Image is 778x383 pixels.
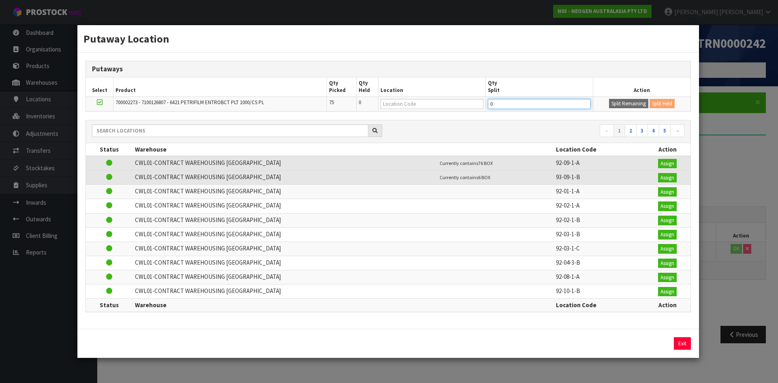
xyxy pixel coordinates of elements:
th: Warehouse [133,143,438,156]
button: Assign [658,187,677,197]
th: Action [644,299,690,312]
a: 3 [636,124,648,137]
th: Qty Picked [327,77,357,96]
td: CWL01-CONTRACT WAREHOUSING [GEOGRAPHIC_DATA] [133,185,438,199]
input: Location Code [380,99,483,109]
td: 92-01-1-A [554,185,645,199]
td: 92-09-1-A [554,156,645,171]
td: CWL01-CONTRACT WAREHOUSING [GEOGRAPHIC_DATA] [133,242,438,256]
button: Split Held [650,99,675,109]
th: Status [86,143,133,156]
a: 4 [648,124,659,137]
button: Assign [658,244,677,254]
button: Exit [674,337,691,350]
td: 92-02-1-B [554,213,645,227]
span: 75 [329,99,334,106]
td: CWL01-CONTRACT WAREHOUSING [GEOGRAPHIC_DATA] [133,156,438,171]
a: 5 [659,124,671,137]
th: Action [644,143,690,156]
td: 92-02-1-A [554,199,645,213]
td: CWL01-CONTRACT WAREHOUSING [GEOGRAPHIC_DATA] [133,213,438,227]
td: 92-03-1-B [554,227,645,242]
button: Assign [658,287,677,297]
button: Assign [658,273,677,282]
td: CWL01-CONTRACT WAREHOUSING [GEOGRAPHIC_DATA] [133,171,438,185]
a: 2 [625,124,637,137]
span: 6 BOX [478,174,490,180]
th: Action [593,77,690,96]
td: 92-04-3-B [554,256,645,270]
input: Search locations [92,124,368,137]
a: ← [600,124,614,137]
button: Split Remaining [609,99,648,109]
th: Warehouse [133,299,438,312]
nav: Page navigation [394,124,684,139]
td: CWL01-CONTRACT WAREHOUSING [GEOGRAPHIC_DATA] [133,285,438,299]
th: Qty Held [356,77,378,96]
span: 0 [359,99,361,106]
th: Qty Split [486,77,593,96]
small: Currently contains [440,174,490,180]
button: Assign [658,230,677,240]
input: Qty Putaway [488,99,591,109]
td: CWL01-CONTRACT WAREHOUSING [GEOGRAPHIC_DATA] [133,256,438,270]
button: Assign [658,159,677,169]
td: CWL01-CONTRACT WAREHOUSING [GEOGRAPHIC_DATA] [133,270,438,285]
button: Assign [658,259,677,268]
a: → [670,124,684,137]
span: 700002273 - 7100126807 - 6421 PETRIFILM ENTROBCT PLT 1000/CS PL [115,99,264,106]
th: Product [113,77,327,96]
h3: Putaways [92,65,684,73]
td: 92-03-1-C [554,242,645,256]
th: Location Code [554,143,645,156]
th: Location Code [554,299,645,312]
small: Currently contains [440,160,493,166]
button: Assign [658,201,677,211]
span: 76 BOX [478,160,493,166]
button: Assign [658,173,677,183]
td: 92-08-1-A [554,270,645,285]
th: Status [86,299,133,312]
a: 1 [613,124,625,137]
th: Location [378,77,486,96]
th: Select [86,77,113,96]
td: CWL01-CONTRACT WAREHOUSING [GEOGRAPHIC_DATA] [133,199,438,213]
td: 93-09-1-B [554,171,645,185]
button: Assign [658,216,677,225]
td: 92-10-1-B [554,285,645,299]
td: CWL01-CONTRACT WAREHOUSING [GEOGRAPHIC_DATA] [133,227,438,242]
h3: Putaway Location [83,31,693,46]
